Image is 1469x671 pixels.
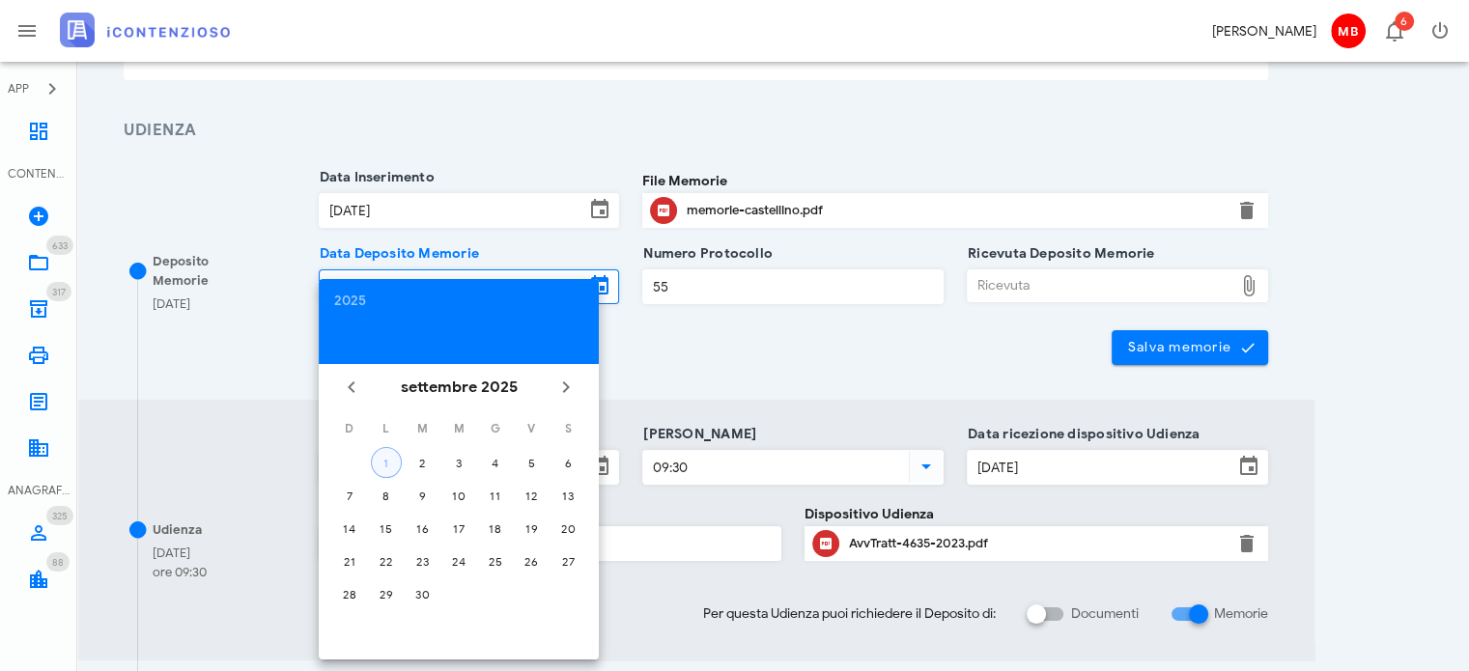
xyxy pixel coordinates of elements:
[334,480,365,511] button: 7
[968,270,1233,301] div: Ricevuta
[320,270,585,303] input: Data Deposito Memorie
[371,545,402,576] button: 22
[332,412,367,445] th: D
[516,545,547,576] button: 26
[334,370,369,405] button: Il mese scorso
[46,506,73,525] span: Distintivo
[515,412,550,445] th: V
[407,521,438,536] div: 16
[371,447,402,478] button: 1
[52,239,68,252] span: 633
[1395,12,1414,31] span: Distintivo
[407,456,438,470] div: 2
[46,236,73,255] span: Distintivo
[334,294,583,308] div: 2025
[441,412,476,445] th: M
[812,530,839,557] button: Clicca per aprire un'anteprima del file o scaricarlo
[393,368,525,406] button: settembre 2025
[642,171,727,191] label: File Memorie
[334,513,365,544] button: 14
[643,451,905,484] input: Ora Udienza
[407,447,438,478] button: 2
[52,556,64,569] span: 88
[1214,604,1268,624] label: Memorie
[407,513,438,544] button: 16
[478,412,513,445] th: G
[52,286,66,298] span: 317
[371,480,402,511] button: 8
[153,520,202,540] div: Udienza
[480,447,511,478] button: 4
[334,489,365,503] div: 7
[407,480,438,511] button: 9
[516,456,547,470] div: 5
[314,501,387,520] label: Sezione n°
[405,412,439,445] th: M
[1235,199,1258,222] button: Elimina
[480,554,511,569] div: 25
[60,13,230,47] img: logo-text-2x.png
[552,456,583,470] div: 6
[516,554,547,569] div: 26
[551,412,585,445] th: S
[962,244,1154,264] label: Ricevuta Deposito Memorie
[334,587,365,601] div: 28
[371,521,402,536] div: 15
[443,554,474,569] div: 24
[46,282,71,301] span: Distintivo
[549,370,583,405] button: Il prossimo mese
[443,447,474,478] button: 3
[1127,339,1254,356] span: Salva memorie
[443,456,474,470] div: 3
[516,480,547,511] button: 12
[637,244,773,264] label: Numero Protocollo
[516,489,547,503] div: 12
[372,456,401,470] div: 1
[46,552,70,572] span: Distintivo
[52,510,68,522] span: 325
[1324,8,1370,54] button: MB
[369,412,404,445] th: L
[849,536,1224,551] div: AvvTratt-4635-2023.pdf
[552,521,583,536] div: 20
[443,513,474,544] button: 17
[650,197,677,224] button: Clicca per aprire un'anteprima del file o scaricarlo
[443,521,474,536] div: 17
[407,578,438,609] button: 30
[153,563,207,582] div: ore 09:30
[443,545,474,576] button: 24
[552,545,583,576] button: 27
[314,425,409,444] label: Data Udienza
[552,513,583,544] button: 20
[371,489,402,503] div: 8
[1212,21,1316,42] div: [PERSON_NAME]
[407,489,438,503] div: 9
[643,270,943,303] input: Numero Protocollo
[334,545,365,576] button: 21
[314,244,479,264] label: Data Deposito Memorie
[1370,8,1417,54] button: Distintivo
[124,119,1268,143] h3: Udienza
[480,513,511,544] button: 18
[1235,532,1258,555] button: Elimina
[637,425,756,444] label: [PERSON_NAME]
[480,489,511,503] div: 11
[480,521,511,536] div: 18
[153,294,190,314] div: [DATE]
[480,545,511,576] button: 25
[314,168,435,187] label: Data Inserimento
[153,544,207,563] div: [DATE]
[371,578,402,609] button: 29
[407,554,438,569] div: 23
[407,587,438,601] div: 30
[480,456,511,470] div: 4
[443,489,474,503] div: 10
[8,165,70,182] div: CONTENZIOSO
[516,513,547,544] button: 19
[371,513,402,544] button: 15
[962,425,1200,444] label: Data ricezione dispositivo Udienza
[334,521,365,536] div: 14
[480,480,511,511] button: 11
[849,528,1224,559] div: Clicca per aprire un'anteprima del file o scaricarlo
[407,545,438,576] button: 23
